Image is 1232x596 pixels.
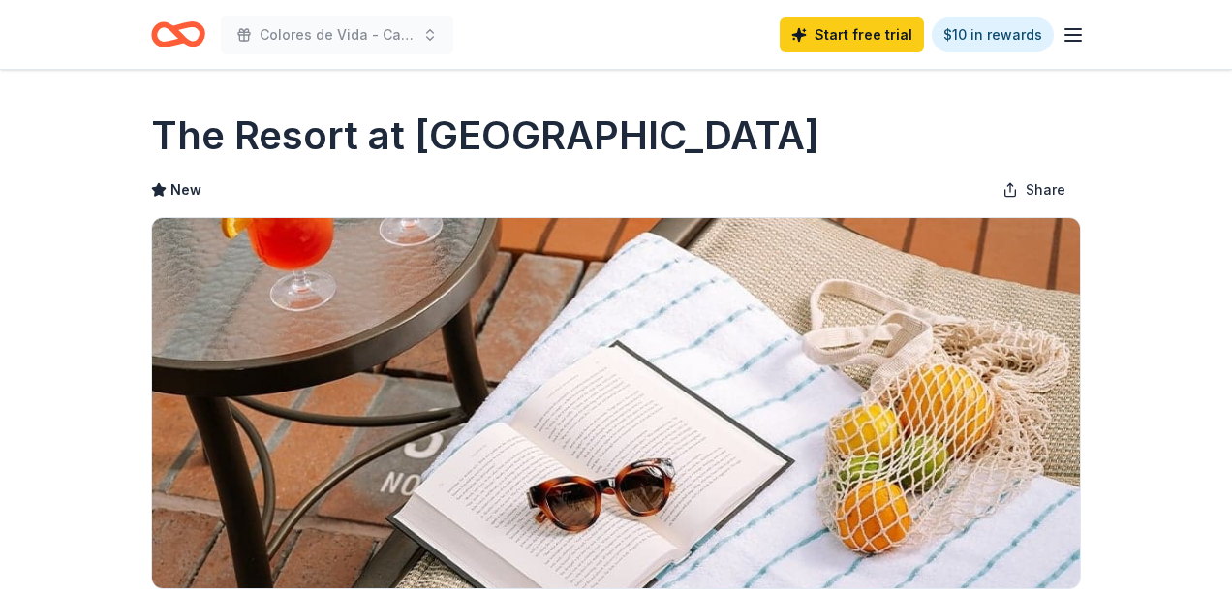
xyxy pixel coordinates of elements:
a: $10 in rewards [932,17,1054,52]
img: Image for The Resort at Pelican Hill [152,218,1080,588]
span: New [170,178,201,202]
button: Share [987,171,1081,209]
span: Share [1026,178,1065,202]
a: Home [151,12,205,57]
a: Start free trial [780,17,924,52]
span: Colores de Vida - Casa de la Familia Gala [260,23,415,47]
button: Colores de Vida - Casa de la Familia Gala [221,16,453,54]
h1: The Resort at [GEOGRAPHIC_DATA] [151,109,819,163]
